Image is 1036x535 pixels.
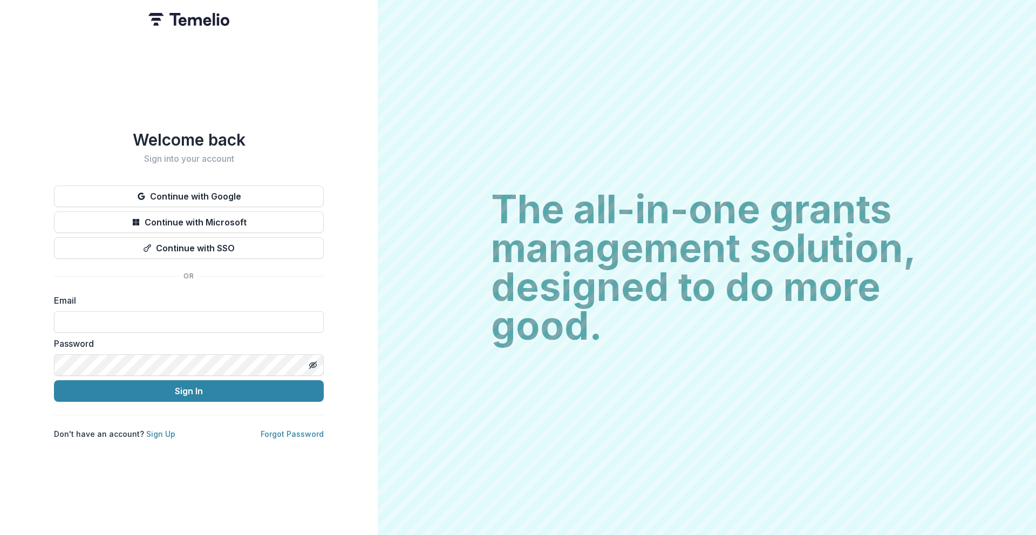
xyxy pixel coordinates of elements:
a: Sign Up [146,429,175,438]
button: Sign In [54,380,324,402]
h2: Sign into your account [54,154,324,164]
p: Don't have an account? [54,428,175,440]
label: Email [54,294,317,307]
h1: Welcome back [54,130,324,149]
label: Password [54,337,317,350]
img: Temelio [148,13,229,26]
button: Continue with Google [54,186,324,207]
a: Forgot Password [261,429,324,438]
button: Toggle password visibility [304,356,322,374]
button: Continue with SSO [54,237,324,259]
button: Continue with Microsoft [54,211,324,233]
